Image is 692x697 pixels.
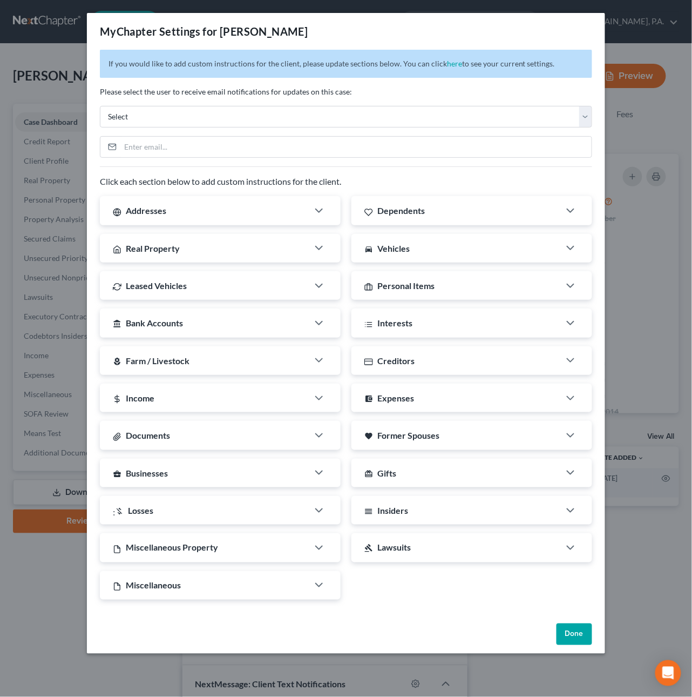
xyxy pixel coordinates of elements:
a: here [447,59,462,68]
div: MyChapter Settings for [PERSON_NAME] [100,24,308,39]
span: Losses [128,505,153,515]
span: Creditors [377,356,415,366]
span: Expenses [377,393,414,403]
span: Personal Items [377,280,435,291]
i: card_giftcard [364,470,373,478]
span: Bank Accounts [126,318,183,328]
span: Dependents [377,205,425,216]
i: local_florist [113,357,121,366]
span: Farm / Livestock [126,356,189,366]
span: Interests [377,318,412,328]
i: directions_car [364,245,373,253]
input: Enter email... [120,137,592,157]
span: Vehicles [377,243,410,253]
span: Lawsuits [377,542,411,553]
span: Insiders [377,505,408,515]
p: Please select the user to receive email notifications for updates on this case: [100,86,592,97]
div: Open Intercom Messenger [655,660,681,686]
span: You can click to see your current settings. [403,59,555,68]
i: account_balance [113,319,121,328]
span: If you would like to add custom instructions for the client, please update sections below. [108,59,402,68]
span: Addresses [126,205,166,216]
span: Miscellaneous [126,580,181,591]
span: Income [126,393,154,403]
span: Leased Vehicles [126,280,187,291]
i: :money_off [113,507,124,515]
span: Gifts [377,468,396,478]
i: account_balance_wallet [364,394,373,403]
span: Documents [126,430,170,440]
span: Real Property [126,243,180,253]
p: Click each section below to add custom instructions for the client. [100,176,592,188]
span: Former Spouses [377,430,439,440]
span: Miscellaneous Property [126,542,218,553]
i: gavel [364,544,373,553]
span: Businesses [126,468,168,478]
i: favorite [364,432,373,440]
i: business_center [113,470,121,478]
button: Done [557,624,592,645]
